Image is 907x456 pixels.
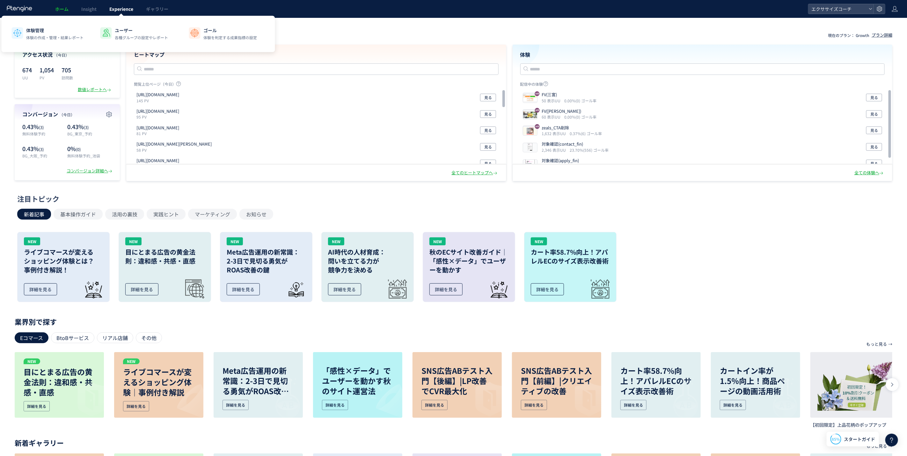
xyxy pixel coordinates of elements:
img: image [362,378,402,418]
p: ゴール [204,27,257,34]
p: https://exercisecoach.co.jp/lp5 [136,92,179,98]
h3: カート率58.7%向上！アパレルECのサイズ表示改善術 [531,248,610,265]
p: 46 PV [136,164,182,169]
p: PV [40,75,54,80]
div: NEW [227,237,243,245]
p: ライブコマースが変えるショッピング体験｜事例付き解説 [123,367,194,397]
button: マーケティング [188,209,237,220]
i: 0.00%(0) ゴール率 [565,114,597,119]
p: 0% [67,145,112,153]
button: 見る [480,160,496,167]
button: 見る [480,110,496,118]
span: 見る [484,127,492,134]
span: 見る [870,110,878,118]
button: 見る [866,127,882,134]
p: BG_大阪_予約 [22,153,64,158]
div: NEW [24,237,40,245]
button: 実践ヒント [147,209,186,220]
i: 1,632 表示UU [542,131,569,136]
h3: 目にとまる広告の黄金法則：違和感・共感・直感 [125,248,204,265]
div: NEW [429,237,446,245]
p: 体験を判定する成果指標の設定 [204,35,257,41]
span: Experience [109,6,133,12]
button: 活用の裏技 [105,209,144,220]
i: 69.01%(1,793) ゴール率 [570,164,612,169]
h3: ライブコマースが変える ショッピング体験とは？ 事例付き解説！ [24,248,103,274]
p: 無料体験予約_池袋 [67,153,112,158]
p: BG_東京_予約 [67,131,112,136]
div: 詳細を見る [227,283,260,295]
span: (3) [39,124,44,130]
div: NEW [531,237,547,245]
p: カート率58.7%向上！アパレルECのサイズ表示改善術 [620,366,692,396]
a: NEWMeta広告運用の新常識：2-3日で見切る勇気がROAS改善の鍵詳細を見る [220,232,312,302]
img: image [561,378,601,418]
h3: 【初回限定】上品花柄のポップアップ [810,422,900,428]
h3: 秋のECサイト改善ガイド｜「感性×データ」でユーザーを動かす [429,248,508,274]
h4: コンバージョン [22,111,112,118]
p: NEW [123,358,140,364]
i: 2,346 表示UU [542,147,569,153]
span: （今日） [54,52,69,58]
button: 新着記事 [17,209,51,220]
div: Eコマース [15,332,48,343]
p: 訪問数 [62,75,73,80]
p: 58 PV [136,147,214,153]
p: 1,054 [40,65,54,75]
p: もっと見る [866,339,887,350]
img: image [164,378,203,418]
button: 見る [866,143,882,151]
div: 数値レポートへ [78,87,112,93]
div: NEW [328,237,344,245]
div: 詳細を見る [421,400,448,410]
span: (3) [84,124,89,130]
p: SNS広告ABテスト入門【前編】|クリエイティブの改善 [521,366,592,396]
p: https://exercisecoach.co.jp/apply [136,158,179,164]
span: 見る [484,110,492,118]
span: 見る [484,160,492,167]
div: 詳細を見る [125,283,158,295]
button: 見る [480,127,496,134]
h4: 体験 [520,51,885,58]
div: 注目トピック [17,194,887,204]
p: Meta広告運用の新常識：2-3日で見切る勇気がROAS改善の鍵 [223,366,294,396]
p: ユーザー [115,27,168,34]
span: 見る [484,94,492,101]
p: FV(三宮) [542,92,594,98]
img: image [760,378,800,418]
div: 全ての体験へ [854,170,885,176]
i: 60 表示UU [542,114,563,119]
i: 23.70%(556) ゴール率 [570,147,609,153]
div: 詳細を見る [328,283,361,295]
div: 詳細を見る [322,400,348,410]
div: リアル店舗 [97,332,133,343]
p: zeals_CTA削除 [542,125,600,131]
p: 閲覧上位ページ（今日） [134,81,499,89]
div: NEW [125,237,142,245]
p: 新着ギャラリー [15,441,892,445]
div: 詳細を見る [429,283,463,295]
img: image [64,378,104,418]
a: NEWライブコマースが変えるショッピング体験とは？事例付き解説！詳細を見る [17,232,110,302]
span: (0) [76,146,81,152]
div: 詳細を見る [720,400,746,410]
div: プラン詳細 [872,32,892,38]
img: 75bc9510a198fd956789d57a0b57db2b1756885886511.jpeg [523,110,537,119]
p: 無料体験予約 [22,131,64,136]
span: 見る [870,127,878,134]
p: FV(町田) [542,108,594,114]
h4: アクセス状況 [22,51,112,58]
p: → [888,339,892,350]
img: 0d1b591281b2d8ed11fd88db516ab9371756886120447.jpeg [523,94,537,103]
span: 見る [870,160,878,167]
img: image [661,378,701,418]
span: 見る [484,143,492,151]
p: SNS広告ABテスト入門【後編】|LP改善でCVR最大化 [421,366,493,396]
img: 0de609a69396425248617afdb2a8d67e1722504338188.png [523,143,537,152]
a: NEW目にとまる広告の黄金法則：違和感・共感・直感詳細を見る [119,232,211,302]
p: 81 PV [136,131,182,136]
p: https://shapes-international.co.jp/hain-pilates [136,141,212,147]
p: 0.43% [22,145,64,153]
p: 配信中の体験 [520,81,885,89]
a: NEW秋のECサイト改善ガイド｜「感性×データ」でユーザーを動かす詳細を見る [423,232,515,302]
